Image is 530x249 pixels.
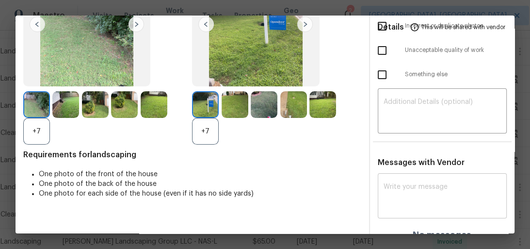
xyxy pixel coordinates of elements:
[23,150,361,160] span: Requirements for landscaping
[23,118,50,145] div: +7
[370,63,515,87] div: Something else
[39,169,361,179] li: One photo of the front of the house
[421,16,505,39] span: This will be shared with vendor
[198,17,214,32] img: left-chevron-button-url
[405,70,507,79] span: Something else
[405,46,507,54] span: Unacceptable quality of work
[378,159,465,166] span: Messages with Vendor
[30,17,45,32] img: left-chevron-button-url
[192,118,219,145] div: +7
[413,230,471,240] h4: No messages
[297,17,313,32] img: right-chevron-button-url
[39,179,361,189] li: One photo of the back of the house
[39,189,361,199] li: One photo for each side of the house (even if it has no side yards)
[128,17,144,32] img: right-chevron-button-url
[370,38,515,63] div: Unacceptable quality of work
